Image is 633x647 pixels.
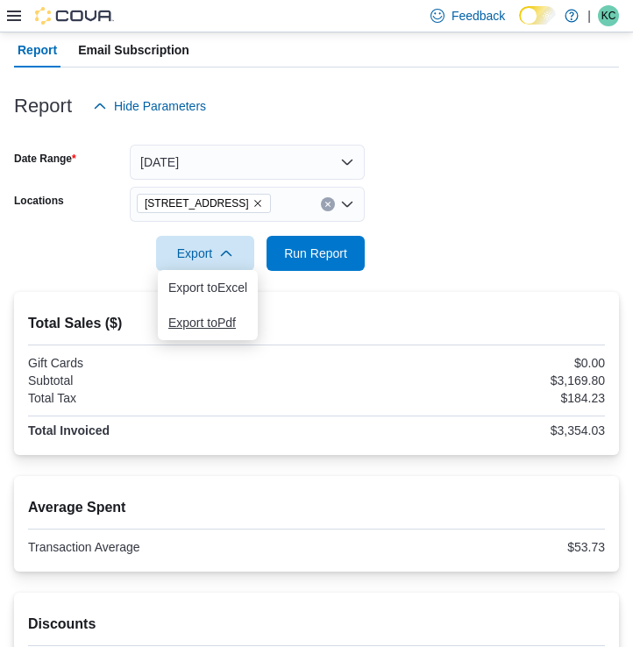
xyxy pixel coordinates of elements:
div: Subtotal [28,373,313,387]
button: Export toPdf [158,305,258,340]
strong: Total Invoiced [28,423,110,437]
span: [STREET_ADDRESS] [145,195,249,212]
h3: Report [14,96,72,117]
button: Open list of options [340,197,354,211]
div: $184.23 [320,391,605,405]
span: Report [18,32,57,68]
button: Clear input [321,197,335,211]
span: 232 Main St [137,194,271,213]
div: $53.73 [320,540,605,554]
h2: Total Sales ($) [28,313,605,334]
div: $0.00 [320,356,605,370]
span: Feedback [452,7,505,25]
div: Gift Cards [28,356,313,370]
button: Run Report [267,236,365,271]
label: Locations [14,194,64,208]
button: Export [156,236,254,271]
span: Email Subscription [78,32,189,68]
div: $3,354.03 [320,423,605,437]
h2: Average Spent [28,497,605,518]
p: | [587,5,591,26]
h2: Discounts [28,614,605,635]
span: Export [167,236,244,271]
span: Export to Pdf [168,316,247,330]
img: Cova [35,7,114,25]
div: $3,169.80 [320,373,605,387]
span: Hide Parameters [114,97,206,115]
button: [DATE] [130,145,365,180]
span: KC [601,5,616,26]
button: Hide Parameters [86,89,213,124]
span: Run Report [284,245,347,262]
label: Date Range [14,152,76,166]
button: Export toExcel [158,270,258,305]
span: Export to Excel [168,281,247,295]
div: Total Tax [28,391,313,405]
input: Dark Mode [519,6,556,25]
div: Kaziah Cyr [598,5,619,26]
button: Remove 232 Main St from selection in this group [252,198,263,209]
div: Transaction Average [28,540,313,554]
